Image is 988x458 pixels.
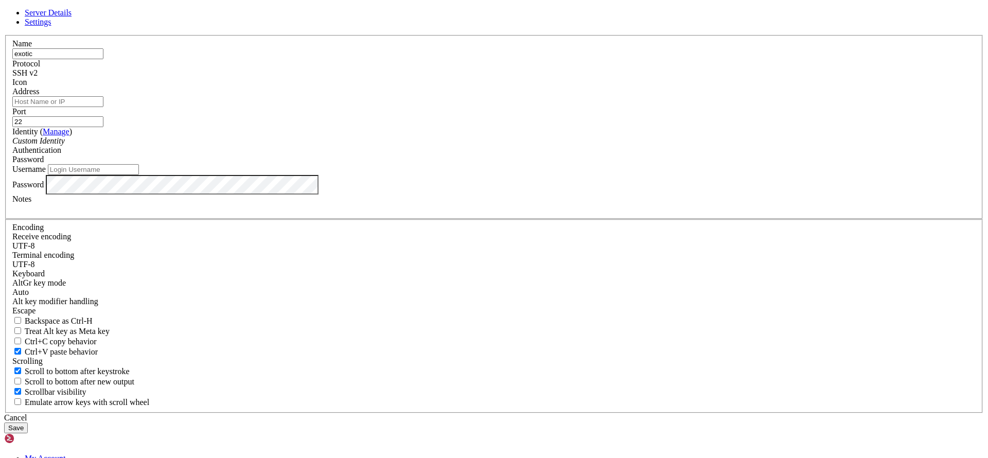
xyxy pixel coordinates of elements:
a: Server Details [25,8,72,17]
div: Password [12,155,976,164]
div: Custom Identity [12,136,976,146]
input: Backspace as Ctrl-H [14,317,21,324]
label: The default terminal encoding. ISO-2022 enables character map translations (like graphics maps). ... [12,251,74,259]
label: Identity [12,127,72,136]
label: Notes [12,195,31,203]
label: Whether to scroll to the bottom on any keystroke. [12,367,130,376]
input: Login Username [48,164,139,175]
label: Keyboard [12,269,45,278]
label: If true, the backspace should send BS ('\x08', aka ^H). Otherwise the backspace key should send '... [12,316,93,325]
div: Cancel [4,413,984,422]
input: Port Number [12,116,103,127]
span: Ctrl+V paste behavior [25,347,98,356]
span: ( ) [40,127,72,136]
img: Shellngn [4,433,63,444]
div: UTF-8 [12,260,976,269]
span: UTF-8 [12,241,35,250]
span: Escape [12,306,36,315]
span: SSH v2 [12,68,38,77]
label: Scroll to bottom after new output. [12,377,134,386]
label: When using the alternative screen buffer, and DECCKM (Application Cursor Keys) is active, mouse w... [12,398,149,407]
input: Scroll to bottom after new output [14,378,21,384]
label: Password [12,180,44,188]
span: Scroll to bottom after keystroke [25,367,130,376]
input: Scroll to bottom after keystroke [14,367,21,374]
span: Treat Alt key as Meta key [25,327,110,336]
span: Password [12,155,44,164]
label: Scrolling [12,357,43,365]
label: Username [12,165,46,173]
input: Ctrl+V paste behavior [14,348,21,355]
input: Ctrl+C copy behavior [14,338,21,344]
span: Scroll to bottom after new output [25,377,134,386]
label: Set the expected encoding for data received from the host. If the encodings do not match, visual ... [12,278,66,287]
label: The vertical scrollbar mode. [12,387,86,396]
label: Port [12,107,26,116]
label: Set the expected encoding for data received from the host. If the encodings do not match, visual ... [12,232,71,241]
span: Backspace as Ctrl-H [25,316,93,325]
input: Treat Alt key as Meta key [14,327,21,334]
label: Protocol [12,59,40,68]
input: Scrollbar visibility [14,388,21,395]
a: Manage [43,127,69,136]
a: Settings [25,17,51,26]
label: Name [12,39,32,48]
input: Emulate arrow keys with scroll wheel [14,398,21,405]
span: Ctrl+C copy behavior [25,337,97,346]
label: Authentication [12,146,61,154]
span: UTF-8 [12,260,35,269]
label: Whether the Alt key acts as a Meta key or as a distinct Alt key. [12,327,110,336]
span: Auto [12,288,29,296]
label: Ctrl+V pastes if true, sends ^V to host if false. Ctrl+Shift+V sends ^V to host if true, pastes i... [12,347,98,356]
i: Custom Identity [12,136,65,145]
span: Emulate arrow keys with scroll wheel [25,398,149,407]
div: Escape [12,306,976,315]
input: Server Name [12,48,103,59]
label: Address [12,87,39,96]
label: Controls how the Alt key is handled. Escape: Send an ESC prefix. 8-Bit: Add 128 to the typed char... [12,297,98,306]
label: Encoding [12,223,44,232]
div: SSH v2 [12,68,976,78]
span: Scrollbar visibility [25,387,86,396]
label: Ctrl-C copies if true, send ^C to host if false. Ctrl-Shift-C sends ^C to host if true, copies if... [12,337,97,346]
div: Auto [12,288,976,297]
button: Save [4,422,28,433]
label: Icon [12,78,27,86]
input: Host Name or IP [12,96,103,107]
div: UTF-8 [12,241,976,251]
